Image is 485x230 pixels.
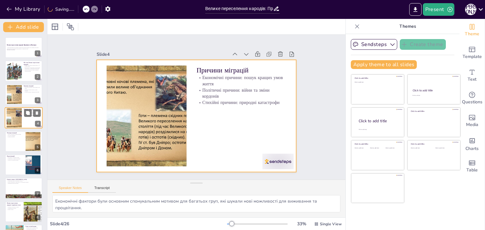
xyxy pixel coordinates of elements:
strong: Велике переселення народів: Причини та Наслідки [7,44,36,46]
div: 4 [5,107,43,129]
p: Культурні конфлікти [7,135,24,136]
div: 6 [5,154,42,175]
div: Click to add title [355,143,400,145]
p: Generated with [URL] [7,49,40,51]
div: Click to add text [370,147,384,149]
p: Політичні причини: війни та зміни кордонів [24,112,41,115]
p: Формування нових етномовних спільнот [7,181,40,182]
p: Вплив гунів на етнічний склад [26,227,40,229]
div: 3 [5,84,42,105]
p: Руйнування античних міст [26,228,40,230]
div: Click to add text [355,82,400,83]
span: Template [463,53,482,60]
div: Slide 4 [97,51,228,57]
div: 33 % [294,221,309,227]
div: Click to add title [411,143,456,145]
div: К [PERSON_NAME] [465,4,476,15]
p: Причини міграцій [24,85,40,87]
p: Етнічні зміни в [GEOGRAPHIC_DATA] [7,179,40,181]
div: 1 [5,37,42,58]
span: Media [466,121,478,128]
p: Що таке Велике переселення народів? [24,62,40,65]
p: Міграції призвели до змін в етнічному складі населення [24,69,40,72]
div: Click to add text [386,147,400,149]
div: 5 [35,144,40,150]
div: Slide 4 / 26 [50,221,227,227]
input: Insert title [205,4,273,13]
button: Duplicate Slide [24,109,32,117]
p: У цій презентації ми розглянемо Велике переселення народів, його причини, наслідки, а також вплив... [7,47,40,49]
div: Add a table [459,155,485,178]
div: 3 [35,97,40,103]
button: Add slide [3,22,44,32]
div: 2 [35,74,40,80]
div: 8 [35,215,40,220]
p: Політичні причини: війни та зміни кордонів [196,87,286,99]
button: Transcript [88,186,116,193]
div: 8 [5,201,42,222]
div: 7 [5,178,42,198]
button: Apply theme to all slides [351,60,417,69]
div: Click to add text [412,95,454,96]
p: Наслідки міграцій [7,132,24,134]
span: Table [466,167,478,174]
p: Вплив остготів [7,209,22,210]
span: Text [468,76,476,83]
div: Click to add title [413,89,455,92]
button: Delete Slide [33,109,41,117]
div: Layout [50,22,60,32]
div: 7 [35,191,40,197]
div: Click to add text [411,147,431,149]
div: Add images, graphics, shapes or video [459,110,485,132]
p: Добровільні та примусові міграції [7,158,24,159]
div: Click to add title [355,77,400,79]
p: Міграції слов'янських племен [7,206,22,208]
div: Get real-time input from your audience [459,87,485,110]
button: Create theme [400,39,446,50]
span: Charts [465,145,479,152]
p: Прояви ксенофобії [7,136,24,137]
div: Click to add text [355,147,369,149]
div: Change the overall theme [459,19,485,42]
p: Економічні причини: пошук кращих умов життя [24,110,41,112]
div: Click to add title [411,110,456,112]
p: Черняхівська культура [7,208,22,209]
p: Політичні причини: війни та зміни кордонів [24,89,40,91]
p: Види міграцій [7,155,24,157]
textarea: Економічні фактори були основним спонукальним мотивом для багатьох груп, які шукали нові можливос... [52,195,340,212]
p: Гуни та їхній вплив [26,226,40,227]
div: Click to add body [359,129,398,130]
div: Saving...... [48,6,74,12]
div: Add ready made slides [459,42,485,64]
div: 2 [5,60,42,81]
div: Click to add text [435,147,455,149]
p: Економічні причини: пошук кращих умов життя [196,75,286,87]
p: Стихійні причини: природні катастрофи [196,100,286,106]
p: Внутрішні та зовнішні міграції [7,157,24,158]
div: 1 [35,50,40,56]
div: 5 [5,131,42,152]
p: Вплив германських, романських та слов'янських народів [7,182,40,183]
p: Велике переселення народів тривало з IV до VII століття [24,65,40,67]
p: Міграції були спровоковані економічними, політичними та природними факторами [24,67,40,69]
p: Велике переселення народів і українські землі [7,202,22,206]
span: Theme [465,31,479,37]
button: My Library [5,4,43,14]
p: Причини міграцій [24,108,41,110]
p: Стихійні причини: природні катастрофи [24,91,40,93]
span: Position [67,23,74,31]
div: Click to add title [359,118,399,124]
p: Themes [362,19,453,34]
div: Add text boxes [459,64,485,87]
p: Зміни в етнічному складі населення [7,134,24,135]
p: Збереження культури кельтів [7,183,40,184]
button: Present [423,3,454,16]
button: Speaker Notes [52,186,88,193]
div: Add charts and graphs [459,132,485,155]
button: Sendsteps [351,39,397,50]
div: 6 [35,168,40,173]
p: Стихійні причини: природні катастрофи [24,115,41,116]
p: Економічні причини: пошук кращих умов життя [24,87,40,89]
span: Single View [320,221,342,227]
button: Export to PowerPoint [409,3,422,16]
